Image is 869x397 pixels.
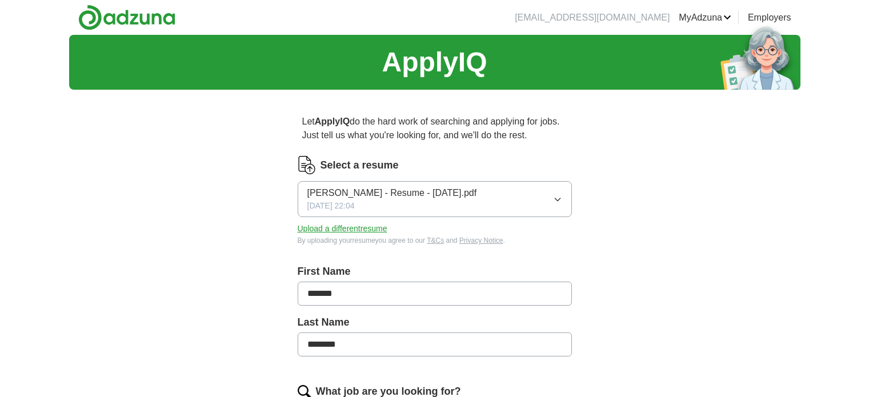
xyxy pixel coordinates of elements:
div: By uploading your resume you agree to our and . [298,235,572,246]
span: [PERSON_NAME] - Resume - [DATE].pdf [307,186,477,200]
a: Employers [748,11,791,25]
a: MyAdzuna [679,11,731,25]
label: First Name [298,264,572,279]
span: [DATE] 22:04 [307,200,355,212]
h1: ApplyIQ [382,42,487,83]
strong: ApplyIQ [315,117,350,126]
img: CV Icon [298,156,316,174]
button: Upload a differentresume [298,223,387,235]
a: Privacy Notice [459,236,503,244]
p: Let do the hard work of searching and applying for jobs. Just tell us what you're looking for, an... [298,110,572,147]
li: [EMAIL_ADDRESS][DOMAIN_NAME] [515,11,670,25]
label: Select a resume [321,158,399,173]
label: Last Name [298,315,572,330]
a: T&Cs [427,236,444,244]
img: Adzuna logo [78,5,175,30]
button: [PERSON_NAME] - Resume - [DATE].pdf[DATE] 22:04 [298,181,572,217]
